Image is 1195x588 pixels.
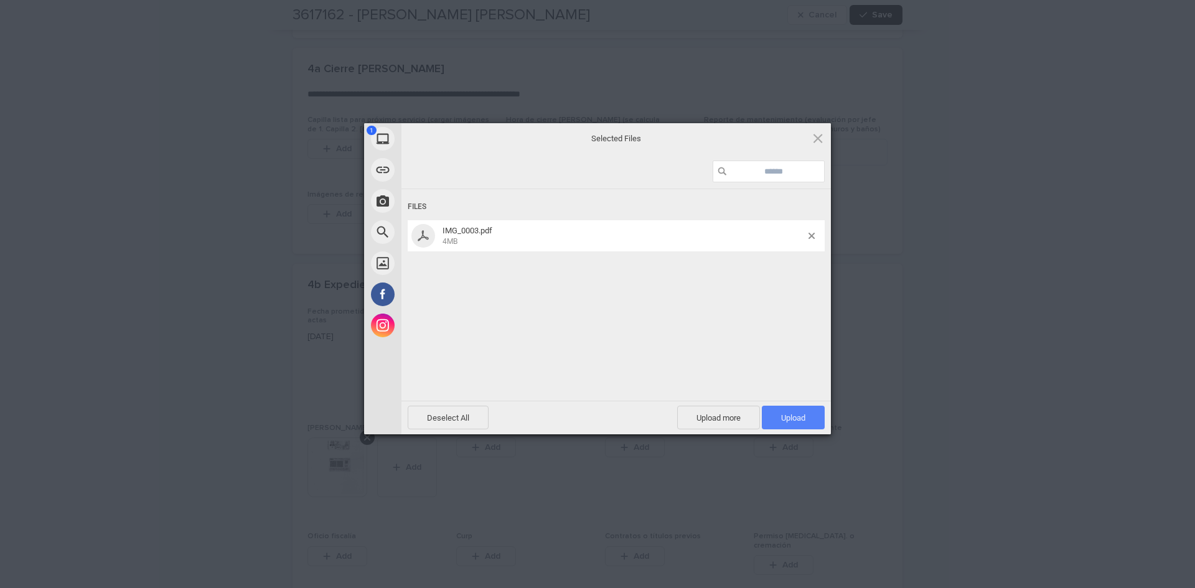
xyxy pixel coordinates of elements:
[364,310,513,341] div: Instagram
[677,406,760,429] span: Upload more
[367,126,377,135] span: 1
[781,413,805,422] span: Upload
[364,154,513,185] div: Link (URL)
[439,226,808,246] span: IMG_0003.pdf
[364,185,513,217] div: Take Photo
[811,131,825,145] span: Click here or hit ESC to close picker
[762,406,825,429] span: Upload
[364,248,513,279] div: Unsplash
[364,217,513,248] div: Web Search
[408,406,489,429] span: Deselect All
[443,237,457,246] span: 4MB
[364,123,513,154] div: My Device
[443,226,492,235] span: IMG_0003.pdf
[408,195,825,218] div: Files
[492,133,741,144] span: Selected Files
[364,279,513,310] div: Facebook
